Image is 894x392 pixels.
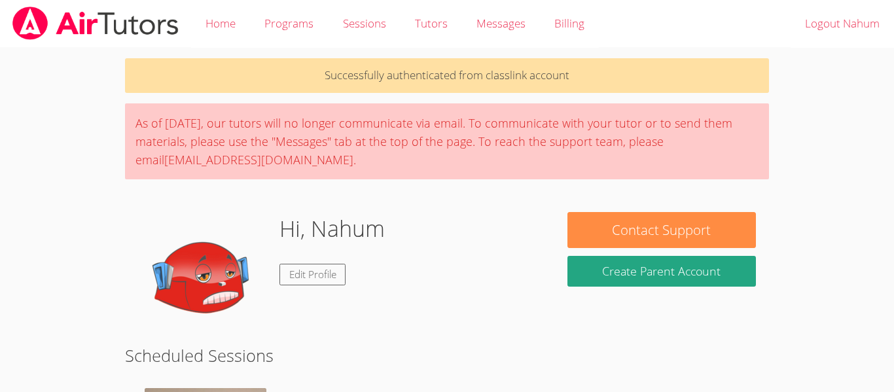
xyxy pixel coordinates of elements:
[279,264,346,285] a: Edit Profile
[125,343,769,368] h2: Scheduled Sessions
[476,16,526,31] span: Messages
[567,212,756,248] button: Contact Support
[567,256,756,287] button: Create Parent Account
[279,212,385,245] h1: Hi, Nahum
[138,212,269,343] img: default.png
[125,103,769,179] div: As of [DATE], our tutors will no longer communicate via email. To communicate with your tutor or ...
[125,58,769,93] p: Successfully authenticated from classlink account
[11,7,180,40] img: airtutors_banner-c4298cdbf04f3fff15de1276eac7730deb9818008684d7c2e4769d2f7ddbe033.png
